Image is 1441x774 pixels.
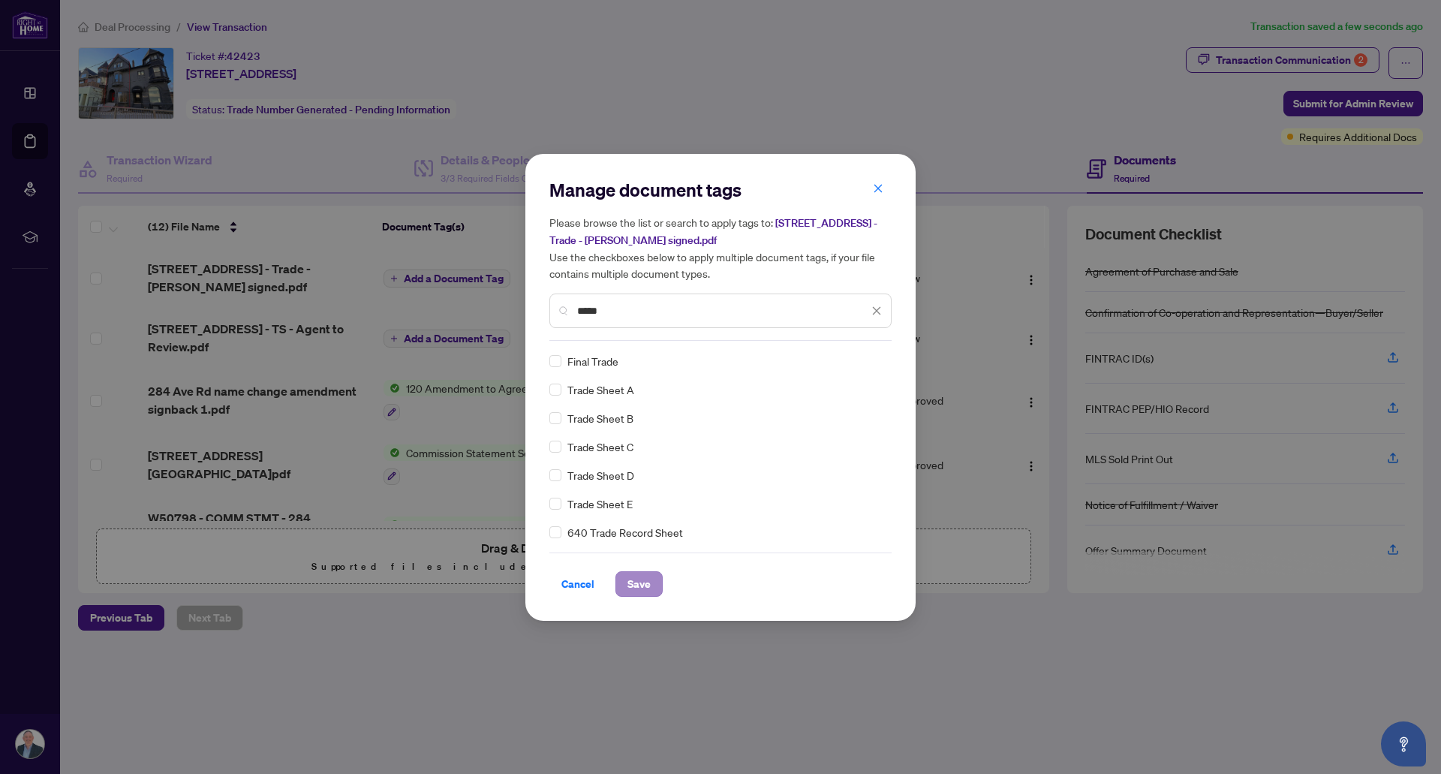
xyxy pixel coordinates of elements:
[567,524,683,541] span: 640 Trade Record Sheet
[615,571,663,597] button: Save
[567,381,634,398] span: Trade Sheet A
[549,571,606,597] button: Cancel
[567,353,618,369] span: Final Trade
[567,467,634,483] span: Trade Sheet D
[871,306,882,316] span: close
[549,178,892,202] h2: Manage document tags
[873,183,883,194] span: close
[567,495,633,512] span: Trade Sheet E
[561,572,594,596] span: Cancel
[1381,721,1426,766] button: Open asap
[567,438,633,455] span: Trade Sheet C
[549,216,877,247] span: [STREET_ADDRESS] - Trade - [PERSON_NAME] signed.pdf
[567,410,633,426] span: Trade Sheet B
[549,214,892,282] h5: Please browse the list or search to apply tags to: Use the checkboxes below to apply multiple doc...
[627,572,651,596] span: Save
